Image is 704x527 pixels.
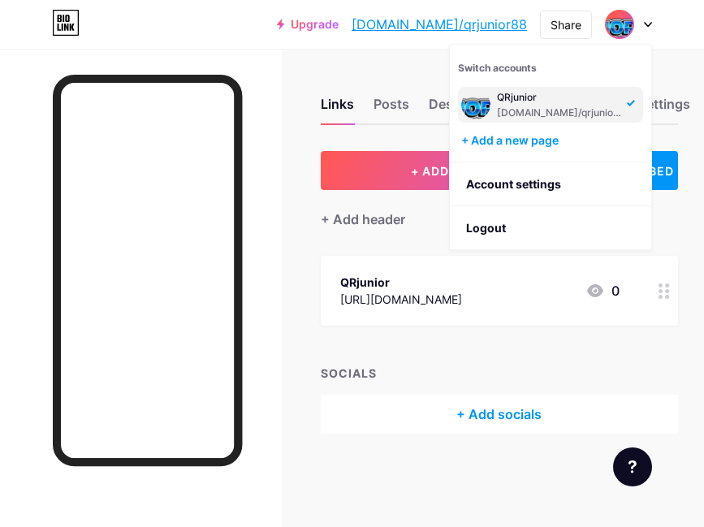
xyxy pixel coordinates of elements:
img: tkp 303 [607,11,633,37]
div: Links [321,94,354,123]
li: Logout [450,206,651,250]
div: 0 [585,281,620,300]
div: Settings [638,94,690,123]
span: Switch accounts [458,62,537,74]
div: Design [429,94,473,123]
div: Posts [374,94,409,123]
div: + Add a new page [461,132,643,149]
a: [DOMAIN_NAME]/qrjunior88 [352,15,527,34]
button: + ADD LINK [321,151,572,190]
img: tkp 303 [461,90,490,119]
div: QRjunior [340,274,462,291]
div: SOCIALS [321,365,678,382]
div: + Add socials [321,395,678,434]
span: + ADD LINK [411,164,481,178]
div: Share [551,16,581,33]
div: [URL][DOMAIN_NAME] [340,291,462,308]
div: QRjunior [497,91,622,104]
a: Upgrade [277,18,339,31]
div: [DOMAIN_NAME]/qrjunior88 [497,106,622,119]
a: Account settings [450,162,651,206]
div: + Add header [321,210,405,229]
